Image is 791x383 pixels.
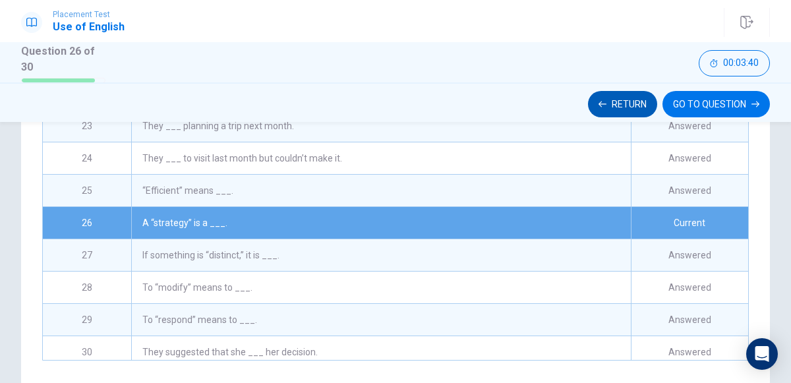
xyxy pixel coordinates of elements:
[131,175,631,206] div: “Efficient” means ___.
[631,239,748,271] div: Answered
[43,336,131,368] div: 30
[131,336,631,368] div: They suggested that she ___ her decision.
[662,91,770,117] button: GO TO QUESTION
[631,175,748,206] div: Answered
[43,110,131,142] div: 23
[631,336,748,368] div: Answered
[746,338,778,370] div: Open Intercom Messenger
[131,110,631,142] div: They ___ planning a trip next month.
[43,175,131,206] div: 25
[631,142,748,174] div: Answered
[43,142,131,174] div: 24
[43,239,131,271] div: 27
[43,304,131,336] div: 29
[43,272,131,303] div: 28
[53,10,125,19] span: Placement Test
[631,272,748,303] div: Answered
[131,207,631,239] div: A “strategy” is a ___.
[588,91,657,117] button: Return
[131,304,631,336] div: To “respond” means to ___.
[21,44,105,75] h1: Question 26 of 30
[131,142,631,174] div: They ___ to visit last month but couldn’t make it.
[723,58,759,69] span: 00:03:40
[631,304,748,336] div: Answered
[43,207,131,239] div: 26
[631,207,748,239] div: Current
[53,19,125,35] h1: Use of English
[131,272,631,303] div: To “modify” means to ___.
[131,239,631,271] div: If something is “distinct,” it is ___.
[631,110,748,142] div: Answered
[699,50,770,76] button: 00:03:40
